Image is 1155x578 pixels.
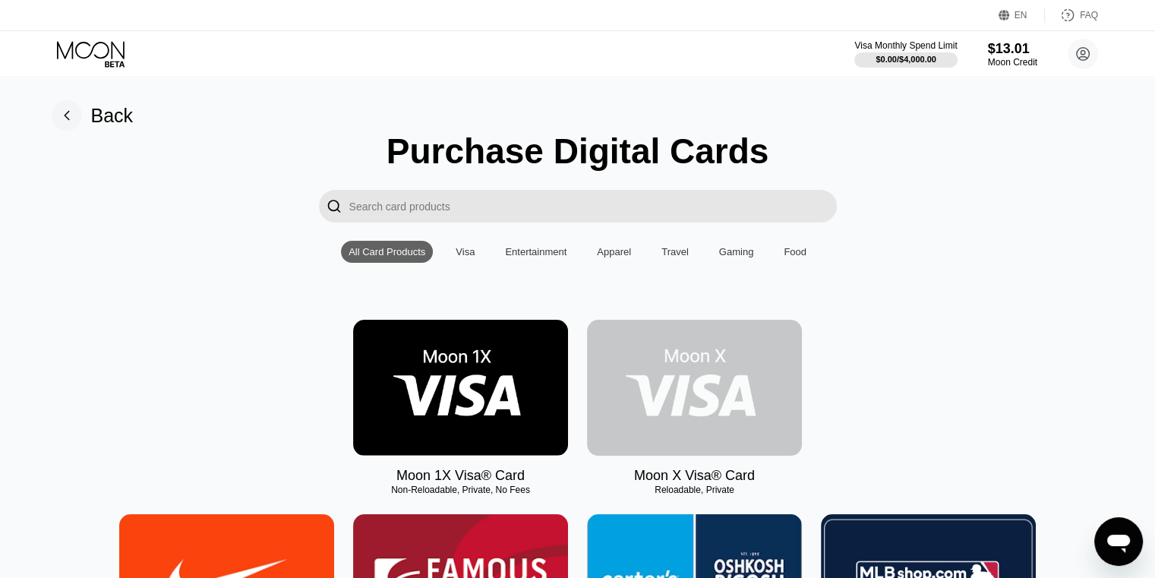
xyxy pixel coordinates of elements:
[1080,10,1098,21] div: FAQ
[456,246,475,257] div: Visa
[387,131,769,172] div: Purchase Digital Cards
[776,241,814,263] div: Food
[349,190,837,223] input: Search card products
[91,105,134,127] div: Back
[1015,10,1027,21] div: EN
[505,246,566,257] div: Entertainment
[1045,8,1098,23] div: FAQ
[654,241,696,263] div: Travel
[327,197,342,215] div: 
[988,57,1037,68] div: Moon Credit
[988,41,1037,68] div: $13.01Moon Credit
[999,8,1045,23] div: EN
[396,468,525,484] div: Moon 1X Visa® Card
[448,241,482,263] div: Visa
[52,100,134,131] div: Back
[876,55,936,64] div: $0.00 / $4,000.00
[1094,517,1143,566] iframe: Button to launch messaging window
[661,246,689,257] div: Travel
[497,241,574,263] div: Entertainment
[988,41,1037,57] div: $13.01
[587,485,802,495] div: Reloadable, Private
[854,40,957,51] div: Visa Monthly Spend Limit
[634,468,755,484] div: Moon X Visa® Card
[712,241,762,263] div: Gaming
[353,485,568,495] div: Non-Reloadable, Private, No Fees
[854,40,957,68] div: Visa Monthly Spend Limit$0.00/$4,000.00
[349,246,425,257] div: All Card Products
[319,190,349,223] div: 
[719,246,754,257] div: Gaming
[784,246,806,257] div: Food
[597,246,631,257] div: Apparel
[341,241,433,263] div: All Card Products
[589,241,639,263] div: Apparel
